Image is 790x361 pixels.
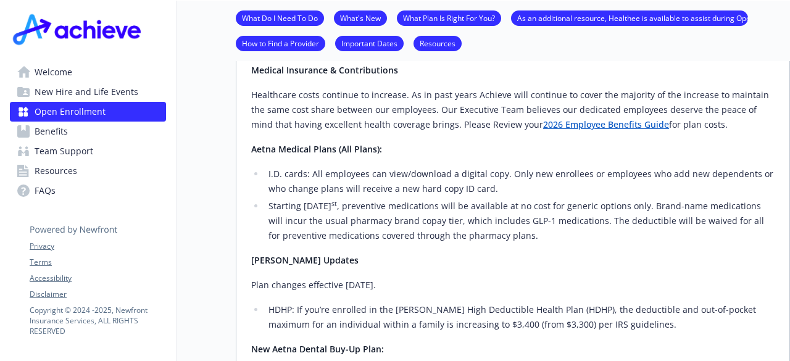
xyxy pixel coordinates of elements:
[35,62,72,82] span: Welcome
[35,161,77,181] span: Resources
[30,305,165,336] p: Copyright © 2024 - 2025 , Newfront Insurance Services, ALL RIGHTS RESERVED
[35,141,93,161] span: Team Support
[265,199,775,243] li: Starting [DATE] , preventive medications will be available at no cost for generic options only. B...
[35,102,106,122] span: Open Enrollment
[10,181,166,201] a: FAQs
[251,343,384,355] strong: New Aetna Dental Buy-Up Plan:
[10,62,166,82] a: Welcome
[335,37,404,49] a: Important Dates
[236,37,325,49] a: How to Find a Provider
[10,161,166,181] a: Resources
[10,82,166,102] a: New Hire and Life Events
[10,141,166,161] a: Team Support
[331,199,337,208] sup: st
[30,241,165,252] a: Privacy
[35,82,138,102] span: New Hire and Life Events
[511,12,748,23] a: As an additional resource, Healthee is available to assist during Open Enrollment
[334,12,387,23] a: What's New
[265,167,775,196] li: I.D. cards: All employees can view/download a digital copy. Only new enrollees or employees who a...
[251,278,775,293] p: Plan changes effective [DATE].
[10,102,166,122] a: Open Enrollment
[251,143,382,155] strong: Aetna Medical Plans (All Plans):
[30,257,165,268] a: Terms
[236,12,324,23] a: What Do I Need To Do
[251,254,359,266] strong: [PERSON_NAME] Updates
[414,37,462,49] a: Resources
[265,302,775,332] li: HDHP: If you’re enrolled in the [PERSON_NAME] High Deductible Health Plan (HDHP), the deductible ...
[251,64,398,76] strong: Medical Insurance & Contributions
[397,12,501,23] a: What Plan Is Right For You?
[30,273,165,284] a: Accessibility
[251,88,775,132] p: Healthcare costs continue to increase. As in past years Achieve will continue to cover the majori...
[35,181,56,201] span: FAQs
[543,118,669,130] a: 2026 Employee Benefits Guide
[10,122,166,141] a: Benefits
[35,122,68,141] span: Benefits
[30,289,165,300] a: Disclaimer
